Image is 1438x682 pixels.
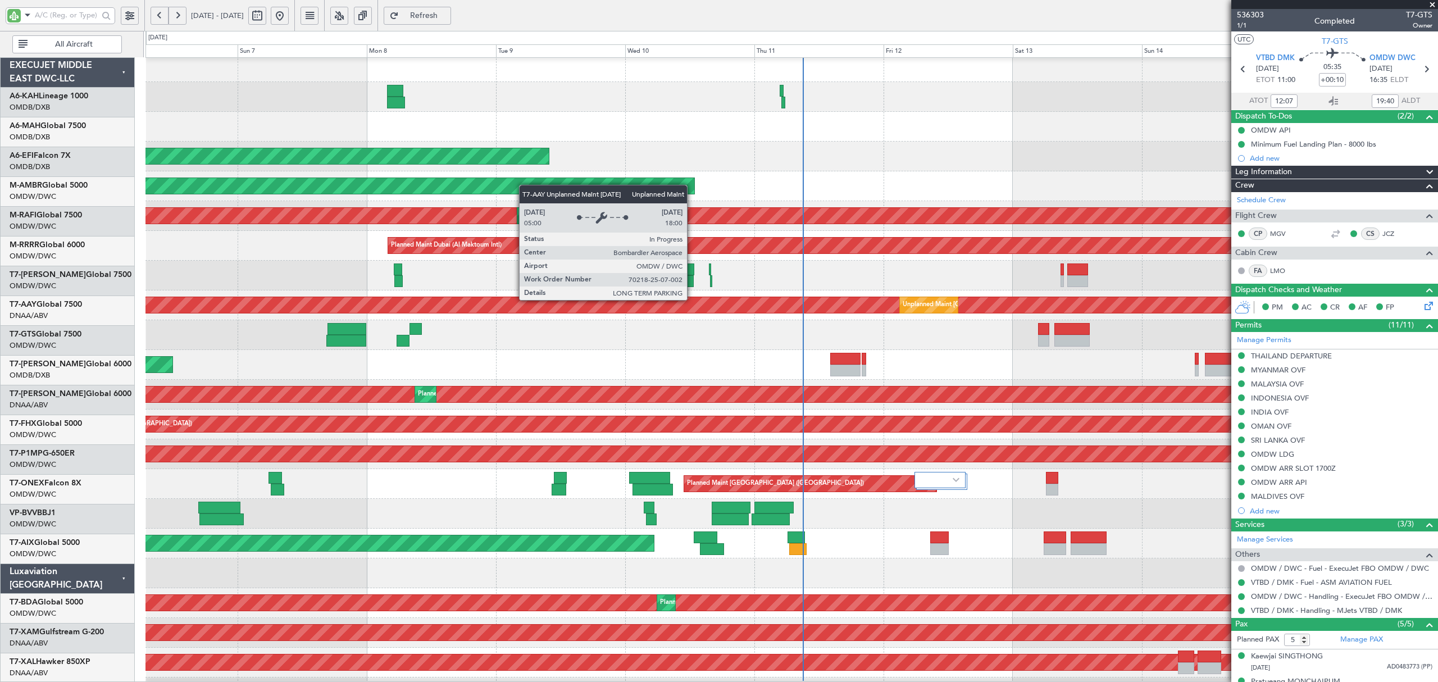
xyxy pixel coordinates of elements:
a: T7-[PERSON_NAME]Global 6000 [10,360,131,368]
div: MALDIVES OVF [1251,492,1304,501]
img: arrow-gray.svg [953,478,959,482]
span: ATOT [1249,96,1268,107]
span: T7-GTS [10,330,36,338]
div: Unplanned Maint [GEOGRAPHIC_DATA] (Al Maktoum Intl) [903,297,1069,313]
span: T7-AAY [10,301,37,308]
span: ALDT [1401,96,1420,107]
a: Manage Permits [1237,335,1291,346]
input: A/C (Reg. or Type) [35,7,98,24]
button: Refresh [384,7,451,25]
a: VP-BVVBBJ1 [10,509,56,517]
div: Minimum Fuel Landing Plan - 8000 lbs [1251,139,1376,149]
span: A6-EFI [10,152,34,160]
a: M-RRRRGlobal 6000 [10,241,85,249]
div: Add new [1250,506,1432,516]
a: OMDW/DWC [10,281,56,291]
span: AF [1358,302,1367,313]
span: 16:35 [1369,75,1387,86]
span: [DATE] [1251,663,1270,672]
span: Dispatch Checks and Weather [1235,284,1342,297]
span: T7-ONEX [10,479,44,487]
span: Services [1235,519,1264,531]
a: A6-EFIFalcon 7X [10,152,71,160]
span: 11:00 [1277,75,1295,86]
a: A6-MAHGlobal 7500 [10,122,86,130]
div: Add new [1250,153,1432,163]
div: INDIA OVF [1251,407,1289,417]
div: Sun 14 [1142,44,1271,58]
span: T7-FHX [10,420,37,428]
span: T7-[PERSON_NAME] [10,390,86,398]
a: OMDB/DXB [10,370,50,380]
a: T7-P1MPG-650ER [10,449,75,457]
a: OMDB/DXB [10,102,50,112]
span: 536303 [1237,9,1264,21]
span: (3/3) [1398,518,1414,530]
div: OMDW ARR API [1251,478,1307,487]
span: AD0483773 (PP) [1387,662,1432,672]
div: MALAYSIA OVF [1251,379,1304,389]
a: M-AMBRGlobal 5000 [10,181,88,189]
a: A6-KAHLineage 1000 [10,92,88,100]
a: T7-BDAGlobal 5000 [10,598,83,606]
a: OMDW/DWC [10,460,56,470]
a: T7-AIXGlobal 5000 [10,539,80,547]
span: (11/11) [1389,319,1414,331]
a: OMDW/DWC [10,430,56,440]
span: [DATE] [1256,63,1279,75]
button: UTC [1234,34,1254,44]
a: T7-ONEXFalcon 8X [10,479,81,487]
span: Owner [1406,21,1432,30]
div: Sat 13 [1013,44,1142,58]
a: OMDB/DXB [10,132,50,142]
a: Manage Services [1237,534,1293,545]
a: OMDW/DWC [10,489,56,499]
label: Planned PAX [1237,634,1279,645]
div: Planned Maint [GEOGRAPHIC_DATA] ([GEOGRAPHIC_DATA]) [687,475,864,492]
a: OMDW/DWC [10,340,56,351]
span: All Aircraft [30,40,118,48]
div: CS [1361,228,1380,240]
a: LMO [1270,266,1295,276]
span: M-RRRR [10,241,39,249]
div: Tue 9 [496,44,625,58]
span: VTBD DMK [1256,53,1295,64]
a: T7-FHXGlobal 5000 [10,420,82,428]
span: Flight Crew [1235,210,1277,222]
a: VTBD / DMK - Handling - MJets VTBD / DMK [1251,606,1402,615]
a: T7-GTSGlobal 7500 [10,330,81,338]
div: Kaewjai SINGTHONG [1251,651,1323,662]
span: A6-MAH [10,122,40,130]
span: T7-GTS [1322,35,1348,47]
div: Planned Maint Dubai (Al Maktoum Intl) [418,386,529,403]
a: OMDW/DWC [10,608,56,619]
span: M-AMBR [10,181,42,189]
a: OMDW/DWC [10,192,56,202]
div: MYANMAR OVF [1251,365,1305,375]
a: T7-AAYGlobal 7500 [10,301,82,308]
span: FP [1386,302,1394,313]
div: FA [1249,265,1267,277]
div: INDONESIA OVF [1251,393,1309,403]
a: M-RAFIGlobal 7500 [10,211,82,219]
span: Permits [1235,319,1262,332]
span: 05:35 [1323,62,1341,73]
span: T7-AIX [10,539,34,547]
a: OMDB/DXB [10,162,50,172]
div: Sat 6 [108,44,238,58]
a: DNAA/ABV [10,638,48,648]
div: Sun 7 [238,44,367,58]
span: T7-BDA [10,598,38,606]
div: Wed 10 [625,44,754,58]
span: M-RAFI [10,211,37,219]
div: Planned Maint Dubai (Al Maktoum Intl) [520,207,631,224]
span: A6-KAH [10,92,39,100]
div: Thu 11 [754,44,884,58]
span: [DATE] - [DATE] [191,11,244,21]
span: T7-[PERSON_NAME] [10,360,86,368]
div: Fri 12 [884,44,1013,58]
a: VTBD / DMK - Fuel - ASM AVIATION FUEL [1251,578,1392,587]
span: T7-GTS [1406,9,1432,21]
div: OMDW ARR SLOT 1700Z [1251,463,1336,473]
span: Refresh [401,12,447,20]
